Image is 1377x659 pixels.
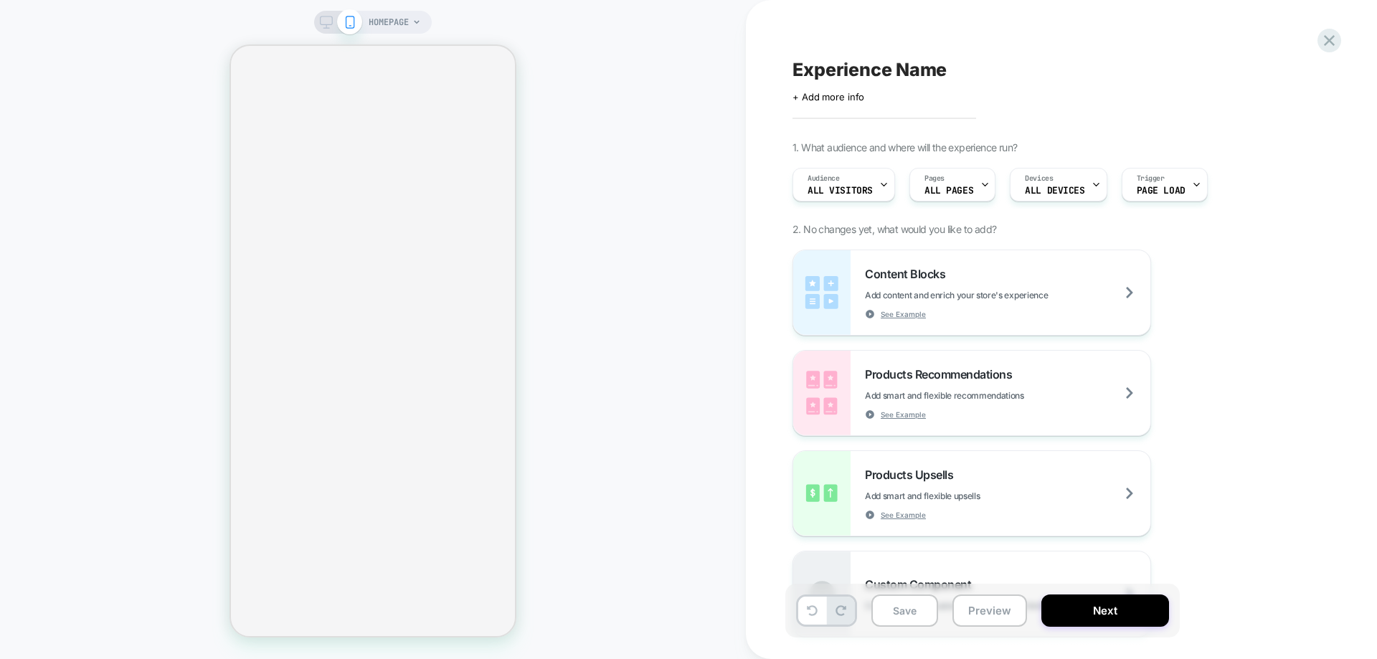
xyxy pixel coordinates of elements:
[924,174,945,184] span: Pages
[808,174,840,184] span: Audience
[865,367,1019,381] span: Products Recommendations
[924,186,973,196] span: ALL PAGES
[792,59,947,80] span: Experience Name
[792,141,1017,153] span: 1. What audience and where will the experience run?
[808,186,873,196] span: All Visitors
[881,510,926,520] span: See Example
[865,290,1120,300] span: Add content and enrich your store's experience
[871,594,938,627] button: Save
[865,490,1051,501] span: Add smart and flexible upsells
[1041,594,1169,627] button: Next
[865,468,960,482] span: Products Upsells
[865,577,978,592] span: Custom Component
[1025,174,1053,184] span: Devices
[865,390,1096,401] span: Add smart and flexible recommendations
[792,91,864,103] span: + Add more info
[881,309,926,319] span: See Example
[865,267,952,281] span: Content Blocks
[952,594,1027,627] button: Preview
[792,223,996,235] span: 2. No changes yet, what would you like to add?
[881,409,926,419] span: See Example
[1025,186,1084,196] span: ALL DEVICES
[369,11,409,34] span: HOMEPAGE
[1137,174,1165,184] span: Trigger
[1137,186,1186,196] span: Page Load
